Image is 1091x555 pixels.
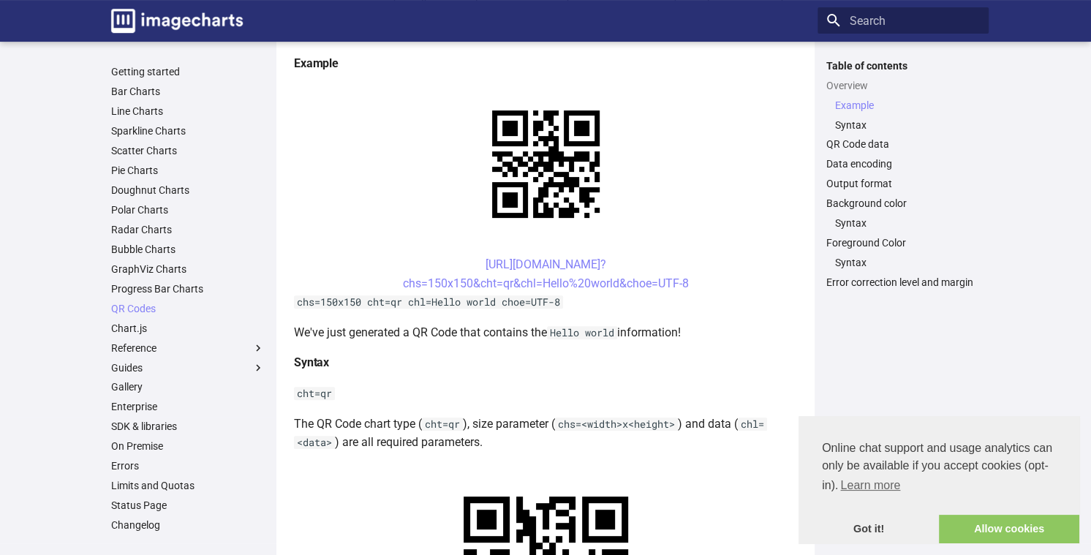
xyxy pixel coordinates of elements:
a: Syntax [835,256,980,269]
a: Polar Charts [111,203,265,216]
a: Image-Charts documentation [105,3,249,39]
a: Gallery [111,380,265,393]
a: Sparkline Charts [111,124,265,137]
a: QR Codes [111,302,265,315]
code: chs=<width>x<height> [555,418,678,431]
a: Chart.js [111,322,265,335]
code: cht=qr [422,418,463,431]
a: SDK & libraries [111,420,265,433]
a: QR Code data [826,137,980,151]
a: Output format [826,177,980,190]
p: The QR Code chart type ( ), size parameter ( ) and data ( ) are all required parameters. [294,415,797,452]
a: Example [835,99,980,112]
a: Enterprise [111,400,265,413]
img: logo [111,9,243,33]
a: [URL][DOMAIN_NAME]?chs=150x150&cht=qr&chl=Hello%20world&choe=UTF-8 [403,257,689,290]
a: Status Page [111,499,265,512]
p: We've just generated a QR Code that contains the information! [294,323,797,342]
a: Getting started [111,65,265,78]
a: dismiss cookie message [799,515,939,544]
code: chs=150x150 cht=qr chl=Hello world choe=UTF-8 [294,295,563,309]
nav: Foreground Color [826,256,980,269]
a: GraphViz Charts [111,263,265,276]
a: allow cookies [939,515,1079,544]
code: Hello world [547,326,617,339]
a: On Premise [111,439,265,453]
nav: Overview [826,99,980,132]
a: Background color [826,197,980,210]
label: Table of contents [818,59,989,72]
a: learn more about cookies [838,475,902,497]
a: Syntax [835,216,980,230]
a: Syntax [835,118,980,131]
a: Errors [111,459,265,472]
div: cookieconsent [799,416,1079,543]
a: Line Charts [111,105,265,118]
a: Changelog [111,518,265,532]
a: Data encoding [826,157,980,170]
label: Guides [111,360,265,374]
nav: Table of contents [818,59,989,290]
a: Doughnut Charts [111,184,265,197]
a: Foreground Color [826,236,980,249]
h4: Example [294,54,797,73]
a: Bubble Charts [111,243,265,256]
nav: Background color [826,216,980,230]
a: Overview [826,79,980,92]
a: Bar Charts [111,85,265,98]
label: Reference [111,341,265,355]
a: Radar Charts [111,223,265,236]
a: Error correction level and margin [826,276,980,289]
img: chart [467,85,625,243]
input: Search [818,7,989,34]
a: Scatter Charts [111,144,265,157]
a: Progress Bar Charts [111,282,265,295]
code: cht=qr [294,387,335,400]
span: Online chat support and usage analytics can only be available if you accept cookies (opt-in). [822,439,1056,497]
a: Limits and Quotas [111,479,265,492]
h4: Syntax [294,353,797,372]
a: Pie Charts [111,164,265,177]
